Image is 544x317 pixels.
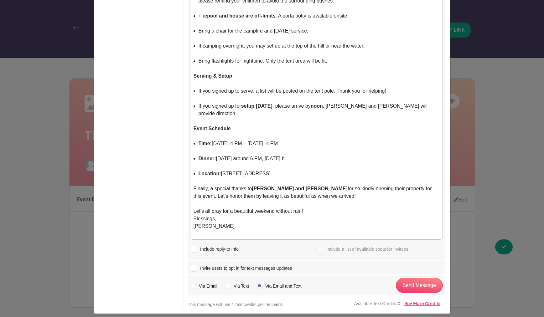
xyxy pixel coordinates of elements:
div: Let's all pray for a beautiful weekend without rain! Blessings, [PERSON_NAME] [194,207,439,238]
strong: Dinner: [199,156,216,161]
li: The . A porta potty is available onsite. [199,12,439,27]
div: Include a list of available spots for invitees [324,246,408,253]
strong: setup [DATE] [241,103,272,109]
strong: pool and house are off-limits [207,13,276,18]
div: Include reply-to Info [198,246,239,253]
input: Send Message [396,278,443,293]
span: 0 [397,302,401,306]
div: Finally, a special thanks to for so kindly opening their property for this event. Let’s honor the... [194,185,439,207]
li: [DATE] around 6 PM, [DATE] b [199,155,439,162]
li: Bring a chair for the campfire and [DATE] service. [199,27,439,42]
li: If camping overnight, you may set up at the top of the hill or near the water. [199,42,439,57]
label: Via Email and Text [256,283,301,289]
li: If you signed up for , please arrive by . [PERSON_NAME] and [PERSON_NAME] will provide direction. [199,102,439,125]
li: [DATE], 4 PM – [DATE], 4 PM [199,140,439,155]
label: Via Email [190,283,217,289]
strong: [PERSON_NAME] and [PERSON_NAME] [252,186,348,191]
li: Bring flashlights for nighttime. Only the tent area will be lit. [199,57,439,72]
strong: Serving & Setup [194,73,232,79]
li: If you signed up to serve, a list will be posted on the tent pole. Thank you for helping! [199,87,439,102]
li: [STREET_ADDRESS] [199,170,439,185]
small: This message will use 1 text credits per recipient. [188,302,283,307]
strong: noon [311,103,323,109]
label: Via Text [225,283,249,289]
strong: Time: [199,141,212,146]
a: Buy More Credits [404,302,440,306]
p: Available Text Credits: [354,300,440,307]
div: Invite users to opt in for text messages updates [198,265,292,272]
strong: Location: [199,171,221,176]
strong: Event Schedule [194,126,231,131]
